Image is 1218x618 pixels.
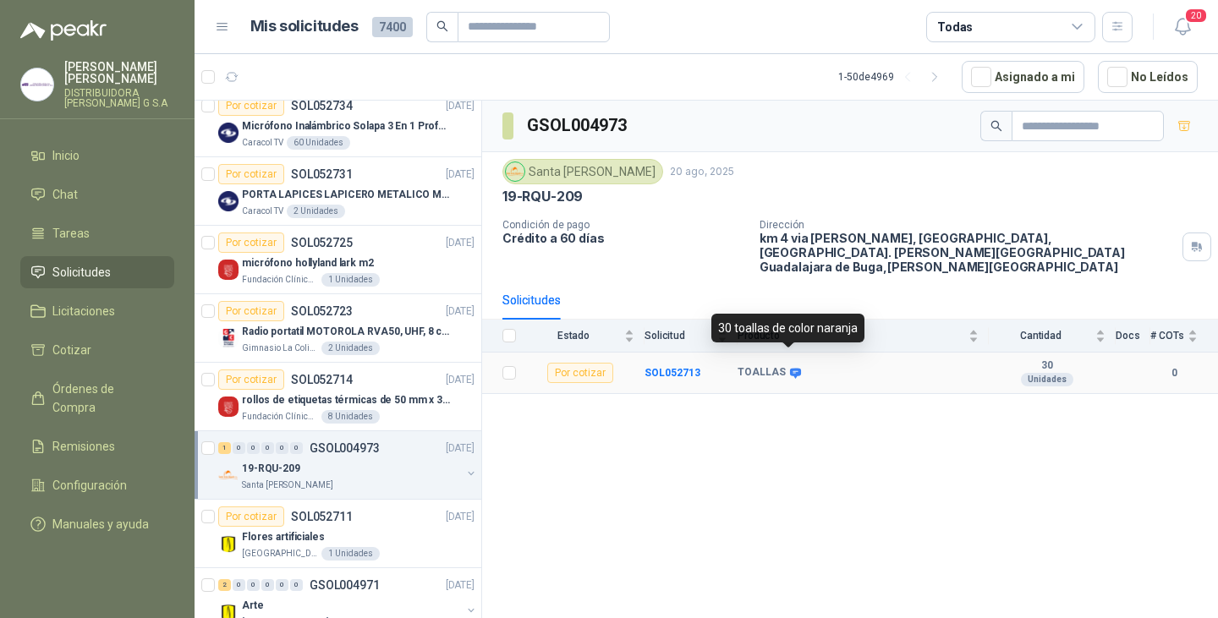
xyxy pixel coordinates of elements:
[276,442,288,454] div: 0
[287,205,345,218] div: 2 Unidades
[276,579,288,591] div: 0
[218,579,231,591] div: 2
[290,442,303,454] div: 0
[446,440,475,457] p: [DATE]
[989,320,1116,353] th: Cantidad
[20,295,174,327] a: Licitaciones
[195,294,481,363] a: Por cotizarSOL052723[DATE] Company LogoRadio portatil MOTOROLA RVA50, UHF, 8 canales, 500MWGimnas...
[52,437,115,456] span: Remisiones
[321,547,380,561] div: 1 Unidades
[645,367,700,379] b: SOL052713
[20,430,174,462] a: Remisiones
[233,579,245,591] div: 0
[20,256,174,288] a: Solicitudes
[242,205,283,218] p: Caracol TV
[218,260,239,280] img: Company Logo
[321,342,380,355] div: 2 Unidades
[52,224,90,243] span: Tareas
[195,363,481,431] a: Por cotizarSOL052714[DATE] Company Logorollos de etiquetas térmicas de 50 mm x 30 mmFundación Clí...
[195,500,481,568] a: Por cotizarSOL052711[DATE] Company LogoFlores artificiales[GEOGRAPHIC_DATA]1 Unidades
[1021,373,1073,386] div: Unidades
[1167,12,1198,42] button: 20
[321,410,380,424] div: 8 Unidades
[436,20,448,32] span: search
[446,167,475,183] p: [DATE]
[20,469,174,501] a: Configuración
[291,168,353,180] p: SOL052731
[446,509,475,525] p: [DATE]
[738,366,786,380] b: TOALLAS
[195,226,481,294] a: Por cotizarSOL052725[DATE] Company Logomicrófono hollyland lark m2Fundación Clínica Shaio1 Unidades
[242,118,453,134] p: Micrófono Inalámbrico Solapa 3 En 1 Profesional F11-2 X2
[218,369,284,390] div: Por cotizar
[242,324,453,340] p: Radio portatil MOTOROLA RVA50, UHF, 8 canales, 500MW
[64,61,174,85] p: [PERSON_NAME] [PERSON_NAME]
[242,392,453,408] p: rollos de etiquetas térmicas de 50 mm x 30 mm
[526,320,645,353] th: Estado
[291,374,353,386] p: SOL052714
[990,120,1002,132] span: search
[242,547,318,561] p: [GEOGRAPHIC_DATA]
[247,579,260,591] div: 0
[291,305,353,317] p: SOL052723
[760,219,1176,231] p: Dirección
[21,68,53,101] img: Company Logo
[290,579,303,591] div: 0
[287,136,350,150] div: 60 Unidades
[195,157,481,226] a: Por cotizarSOL052731[DATE] Company LogoPORTA LAPICES LAPICERO METALICO MALLA. IGUALES A LOS DEL L...
[64,88,174,108] p: DISTRIBUIDORA [PERSON_NAME] G S.A
[446,235,475,251] p: [DATE]
[20,508,174,540] a: Manuales y ayuda
[242,136,283,150] p: Caracol TV
[937,18,973,36] div: Todas
[502,159,663,184] div: Santa [PERSON_NAME]
[291,511,353,522] p: SOL052711
[218,438,478,492] a: 1 0 0 0 0 0 GSOL004973[DATE] Company Logo19-RQU-209Santa [PERSON_NAME]
[242,529,325,545] p: Flores artificiales
[261,579,274,591] div: 0
[242,342,318,355] p: Gimnasio La Colina
[52,380,158,417] span: Órdenes de Compra
[1184,8,1208,24] span: 20
[1150,320,1218,353] th: # COTs
[218,533,239,554] img: Company Logo
[20,217,174,249] a: Tareas
[310,579,380,591] p: GSOL004971
[321,273,380,287] div: 1 Unidades
[372,17,413,37] span: 7400
[20,334,174,366] a: Cotizar
[218,164,284,184] div: Por cotizar
[242,255,374,271] p: micrófono hollyland lark m2
[446,304,475,320] p: [DATE]
[52,263,111,282] span: Solicitudes
[502,219,746,231] p: Condición de pago
[218,301,284,321] div: Por cotizar
[20,178,174,211] a: Chat
[261,442,274,454] div: 0
[1150,330,1184,342] span: # COTs
[502,291,561,309] div: Solicitudes
[526,330,621,342] span: Estado
[52,185,78,204] span: Chat
[218,465,239,485] img: Company Logo
[20,373,174,424] a: Órdenes de Compra
[1098,61,1198,93] button: No Leídos
[242,187,453,203] p: PORTA LAPICES LAPICERO METALICO MALLA. IGUALES A LOS DEL LIK ADJUNTO
[218,96,284,116] div: Por cotizar
[291,100,353,112] p: SOL052734
[52,302,115,320] span: Licitaciones
[218,232,284,253] div: Por cotizar
[711,314,864,342] div: 30 toallas de color naranja
[310,442,380,454] p: GSOL004973
[760,231,1176,274] p: km 4 via [PERSON_NAME], [GEOGRAPHIC_DATA], [GEOGRAPHIC_DATA]. [PERSON_NAME][GEOGRAPHIC_DATA] Guad...
[242,598,264,614] p: Arte
[446,577,475,593] p: [DATE]
[242,479,333,492] p: Santa [PERSON_NAME]
[52,515,149,533] span: Manuales y ayuda
[52,341,91,359] span: Cotizar
[218,506,284,527] div: Por cotizar
[645,320,738,353] th: Solicitud
[1150,365,1198,381] b: 0
[527,112,629,139] h3: GSOL004973
[989,330,1092,342] span: Cantidad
